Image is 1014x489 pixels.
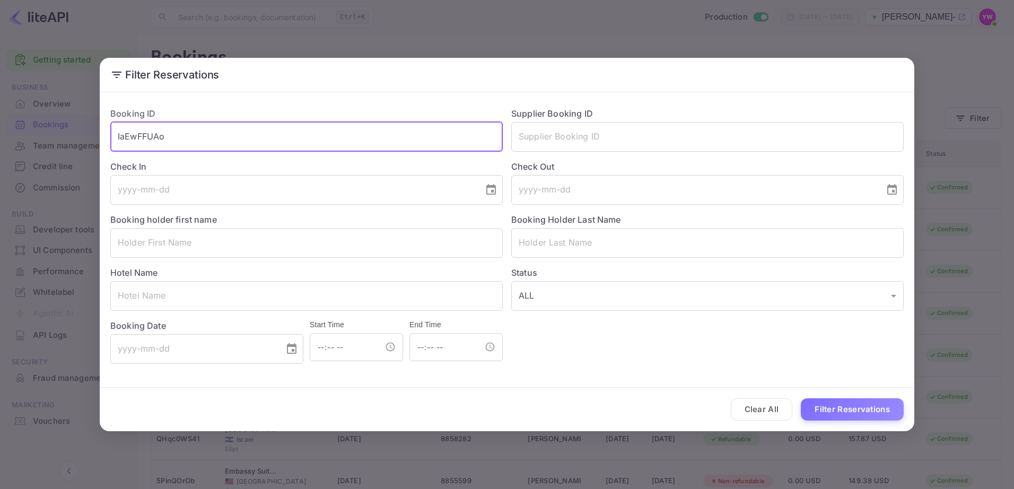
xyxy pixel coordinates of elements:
[110,228,503,258] input: Holder First Name
[511,160,904,173] label: Check Out
[110,319,303,332] label: Booking Date
[100,58,914,92] h2: Filter Reservations
[511,228,904,258] input: Holder Last Name
[110,122,503,152] input: Booking ID
[511,108,593,119] label: Supplier Booking ID
[110,281,503,311] input: Hotel Name
[110,160,503,173] label: Check In
[511,266,904,279] label: Status
[511,281,904,311] div: ALL
[110,267,158,278] label: Hotel Name
[110,214,217,225] label: Booking holder first name
[881,179,903,200] button: Choose date
[511,214,621,225] label: Booking Holder Last Name
[480,179,502,200] button: Choose date
[801,398,904,421] button: Filter Reservations
[409,319,503,331] h6: End Time
[310,319,403,331] h6: Start Time
[110,175,476,205] input: yyyy-mm-dd
[281,338,302,360] button: Choose date
[731,398,793,421] button: Clear All
[511,122,904,152] input: Supplier Booking ID
[511,175,877,205] input: yyyy-mm-dd
[110,334,277,364] input: yyyy-mm-dd
[110,108,156,119] label: Booking ID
